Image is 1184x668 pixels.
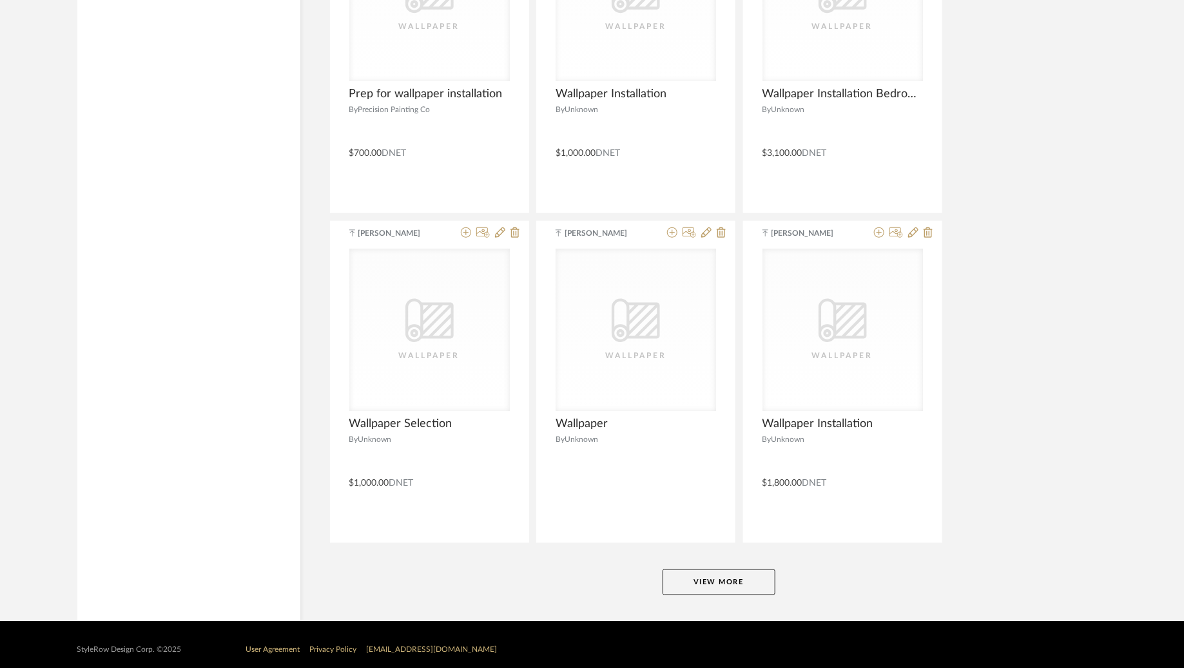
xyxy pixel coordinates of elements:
[565,227,646,239] span: [PERSON_NAME]
[349,106,358,113] span: By
[572,349,701,362] div: Wallpaper
[778,349,907,362] div: Wallpaper
[310,646,357,654] a: Privacy Policy
[596,149,620,158] span: DNET
[556,417,608,431] span: Wallpaper
[367,646,498,654] a: [EMAIL_ADDRESS][DOMAIN_NAME]
[246,646,300,654] a: User Agreement
[556,106,565,113] span: By
[802,479,827,488] span: DNET
[556,87,666,101] span: Wallpaper Installation
[772,227,853,239] span: [PERSON_NAME]
[382,149,407,158] span: DNET
[358,106,431,113] span: Precision Painting Co
[349,87,503,101] span: Prep for wallpaper installation
[663,569,775,595] button: View More
[572,20,701,33] div: Wallpaper
[365,349,494,362] div: Wallpaper
[556,149,596,158] span: $1,000.00
[772,435,805,443] span: Unknown
[349,435,358,443] span: By
[762,479,802,488] span: $1,800.00
[762,435,772,443] span: By
[556,435,565,443] span: By
[389,479,414,488] span: DNET
[349,479,389,488] span: $1,000.00
[778,20,907,33] div: Wallpaper
[772,106,805,113] span: Unknown
[762,149,802,158] span: $3,100.00
[565,435,598,443] span: Unknown
[358,227,440,239] span: [PERSON_NAME]
[349,149,382,158] span: $700.00
[365,20,494,33] div: Wallpaper
[358,435,392,443] span: Unknown
[565,106,598,113] span: Unknown
[762,417,873,431] span: Wallpaper Installation
[762,87,918,101] span: Wallpaper Installation Bedroom & Bathroom
[762,106,772,113] span: By
[802,149,827,158] span: DNET
[77,645,182,655] div: StyleRow Design Corp. ©2025
[349,417,452,431] span: Wallpaper Selection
